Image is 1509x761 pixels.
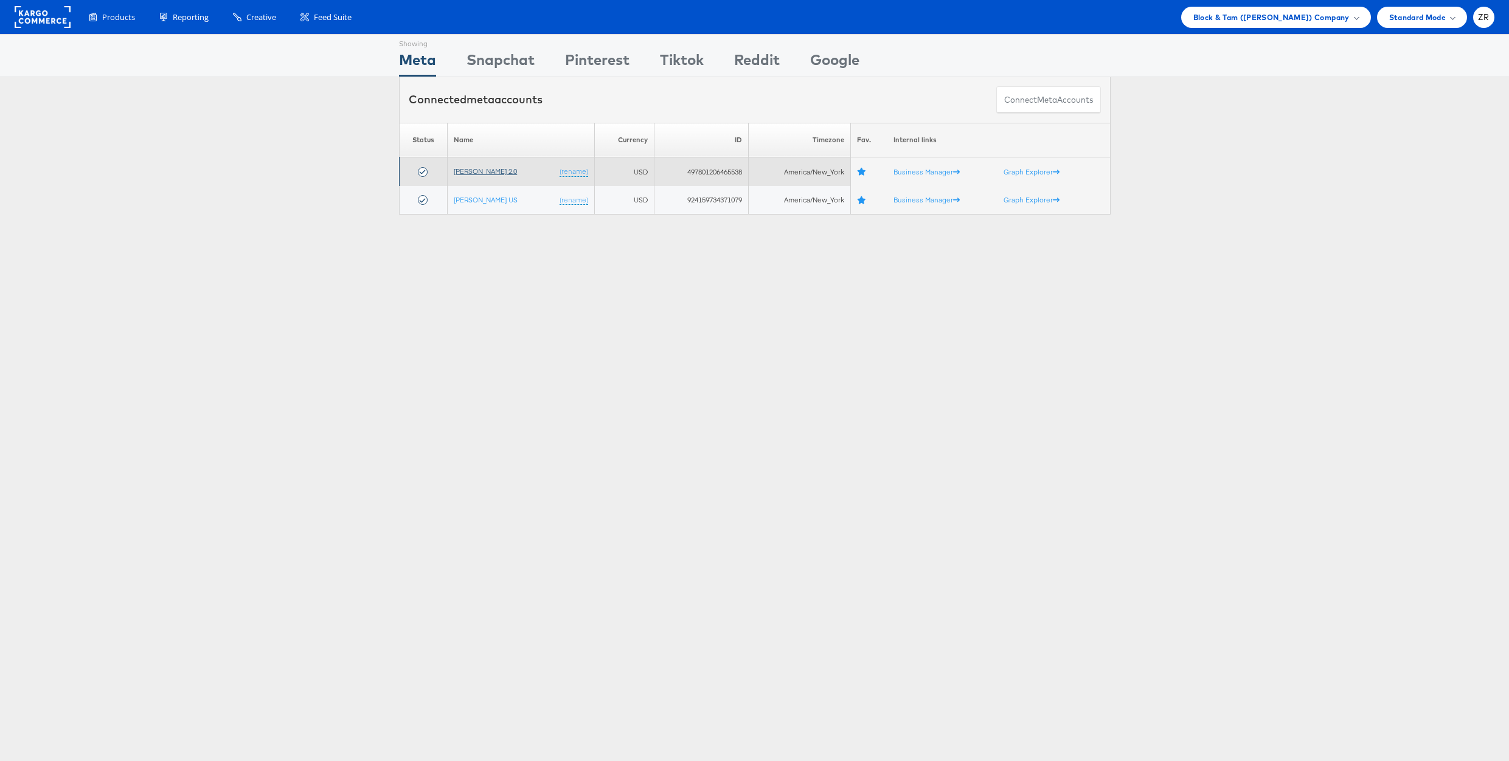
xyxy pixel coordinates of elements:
[454,195,518,204] a: [PERSON_NAME] US
[314,12,352,23] span: Feed Suite
[810,49,859,77] div: Google
[173,12,209,23] span: Reporting
[654,123,748,157] th: ID
[749,186,851,215] td: America/New_York
[399,49,436,77] div: Meta
[454,167,517,176] a: [PERSON_NAME] 2.0
[660,49,704,77] div: Tiktok
[102,12,135,23] span: Products
[560,167,588,177] a: (rename)
[893,195,960,204] a: Business Manager
[246,12,276,23] span: Creative
[595,186,654,215] td: USD
[1478,13,1490,21] span: ZR
[1004,195,1060,204] a: Graph Explorer
[1193,11,1350,24] span: Block & Tam ([PERSON_NAME]) Company
[1389,11,1446,24] span: Standard Mode
[1037,94,1057,106] span: meta
[565,49,630,77] div: Pinterest
[1004,167,1060,176] a: Graph Explorer
[893,167,960,176] a: Business Manager
[467,49,535,77] div: Snapchat
[560,195,588,205] a: (rename)
[734,49,780,77] div: Reddit
[409,92,543,108] div: Connected accounts
[749,157,851,186] td: America/New_York
[448,123,595,157] th: Name
[595,123,654,157] th: Currency
[996,86,1101,114] button: ConnectmetaAccounts
[654,157,748,186] td: 497801206465538
[399,35,436,49] div: Showing
[399,123,448,157] th: Status
[654,186,748,215] td: 924159734371079
[749,123,851,157] th: Timezone
[467,92,494,106] span: meta
[595,157,654,186] td: USD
